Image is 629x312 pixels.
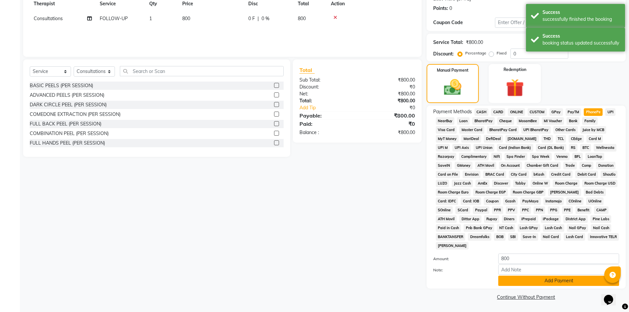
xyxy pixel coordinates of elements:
[457,117,470,125] span: Loan
[564,233,585,241] span: Lash Card
[436,233,466,241] span: BANKTANSFER
[436,206,453,214] span: SOnline
[468,233,491,241] span: Dreamfolks
[295,129,357,136] div: Balance :
[455,206,470,214] span: SCard
[436,153,457,160] span: Razorpay
[436,162,452,169] span: SaveIN
[579,162,593,169] span: Comp
[436,180,449,187] span: LUZO
[30,130,109,137] div: COMBINATION PEEL (PER SESSION)
[531,180,550,187] span: Online W
[473,144,494,152] span: UPI Union
[585,153,604,160] span: LoanTap
[484,135,503,143] span: DefiDeal
[30,111,121,118] div: COMEDONE EXTRACTION (PER SESSION)
[542,117,564,125] span: MI Voucher
[120,66,284,76] input: Search or Scan
[554,153,570,160] span: Venmo
[463,171,480,178] span: Envision
[530,153,552,160] span: Spa Week
[542,9,620,16] div: Success
[497,117,514,125] span: Cheque
[508,233,518,241] span: SBI
[569,135,584,143] span: CEdge
[500,77,530,99] img: _gift.svg
[357,84,420,90] div: ₹0
[582,117,598,125] span: Family
[521,126,551,134] span: UPI BharatPay
[452,180,473,187] span: Jazz Cash
[536,144,566,152] span: Card (DL Bank)
[484,197,501,205] span: Coupon
[521,233,538,241] span: Save-In
[436,224,461,232] span: Paid in Cash
[455,162,472,169] span: GMoney
[487,126,519,134] span: BharatPay Card
[586,197,604,205] span: UOnline
[582,180,617,187] span: Room Charge USD
[562,206,573,214] span: PPE
[576,206,592,214] span: Benefit
[491,108,505,116] span: CARD
[436,126,457,134] span: Visa Card
[357,77,420,84] div: ₹800.00
[436,242,469,250] span: [PERSON_NAME]
[503,197,518,205] span: Gcash
[473,189,508,196] span: Room Charge EGP
[357,112,420,120] div: ₹800.00
[298,16,306,21] span: 800
[586,135,603,143] span: Card M
[584,108,603,116] span: PhonePe
[357,90,420,97] div: ₹800.00
[590,215,611,223] span: Pine Labs
[520,206,531,214] span: PPC
[357,129,420,136] div: ₹800.00
[543,197,564,205] span: Instamojo
[504,67,526,73] label: Redemption
[433,39,463,46] div: Service Total:
[553,126,578,134] span: Other Cards
[464,224,494,232] span: Pnb Bank GPay
[428,294,624,301] a: Continue Without Payment
[567,117,579,125] span: Bank
[433,19,495,26] div: Coupon Code
[484,215,499,223] span: Rupay
[548,189,581,196] span: [PERSON_NAME]
[248,15,255,22] span: 0 F
[517,117,539,125] span: MosamBee
[541,215,561,223] span: iPackage
[262,15,269,22] span: 0 %
[34,16,63,21] span: Consultations
[508,108,525,116] span: ONLINE
[510,189,545,196] span: Room Charge GBP
[549,171,573,178] span: Credit Card
[436,171,460,178] span: Card on File
[30,82,93,89] div: BASIC PEELS (PER SESSION)
[528,108,547,116] span: CUSTOM
[594,144,616,152] span: Wellnessta
[436,117,455,125] span: NearBuy
[542,135,553,143] span: THD
[563,162,577,169] span: Trade
[433,5,448,12] div: Points:
[465,50,486,56] label: Percentage
[553,180,579,187] span: Room Charge
[459,215,481,223] span: Dittor App
[100,16,128,21] span: FOLLOW-UP
[542,33,620,40] div: Success
[473,206,489,214] span: Paypal
[498,276,619,286] button: Add Payment
[459,153,489,160] span: Complimentary
[299,67,315,74] span: Total
[584,189,606,196] span: Bad Debts
[295,112,357,120] div: Payable:
[497,144,533,152] span: Card (Indian Bank)
[494,233,506,241] span: BOB
[30,140,105,147] div: FULL HANDS PEEL (PER SESSION)
[357,120,420,128] div: ₹0
[436,215,457,223] span: ATH Movil
[566,197,583,205] span: COnline
[483,171,506,178] span: BRAC Card
[556,135,566,143] span: TCL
